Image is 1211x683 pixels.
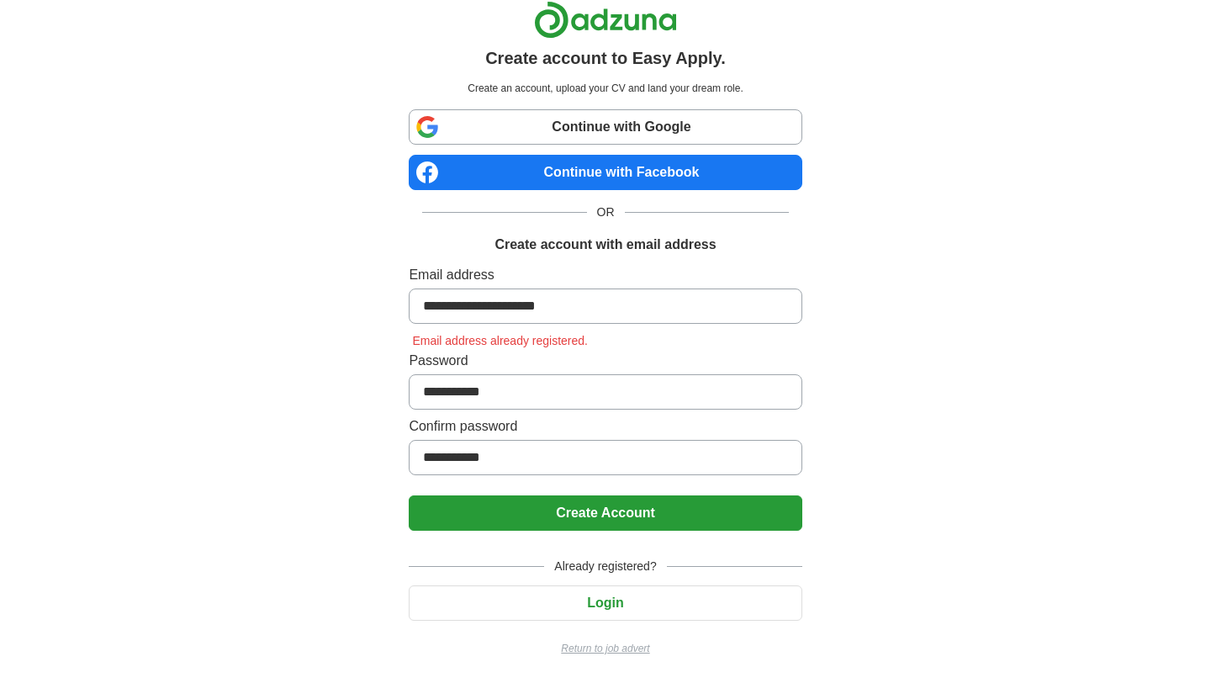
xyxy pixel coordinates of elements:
[409,641,801,656] a: Return to job advert
[409,265,801,285] label: Email address
[409,585,801,621] button: Login
[409,109,801,145] a: Continue with Google
[409,416,801,437] label: Confirm password
[409,351,801,371] label: Password
[409,334,591,347] span: Email address already registered.
[409,596,801,610] a: Login
[544,558,666,575] span: Already registered?
[494,235,716,255] h1: Create account with email address
[412,81,798,96] p: Create an account, upload your CV and land your dream role.
[534,1,677,39] img: Adzuna logo
[485,45,726,71] h1: Create account to Easy Apply.
[409,155,801,190] a: Continue with Facebook
[409,495,801,531] button: Create Account
[587,204,625,221] span: OR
